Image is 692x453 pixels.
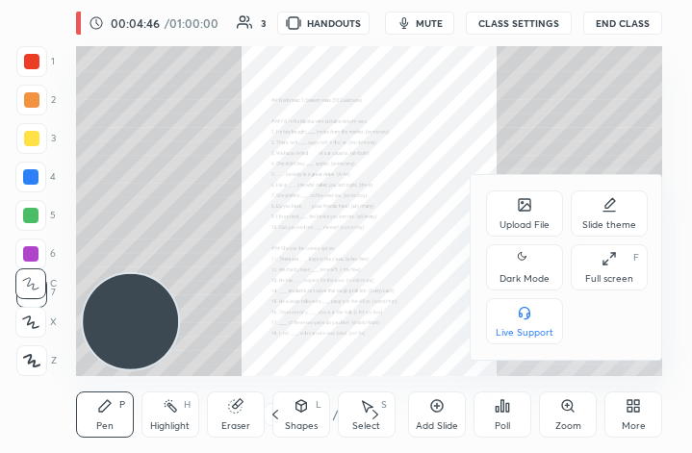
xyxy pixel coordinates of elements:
div: Full screen [585,274,633,284]
div: Dark Mode [500,274,550,284]
div: Upload File [500,220,550,230]
div: Slide theme [582,220,636,230]
div: F [633,253,639,263]
div: Live Support [496,328,553,338]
